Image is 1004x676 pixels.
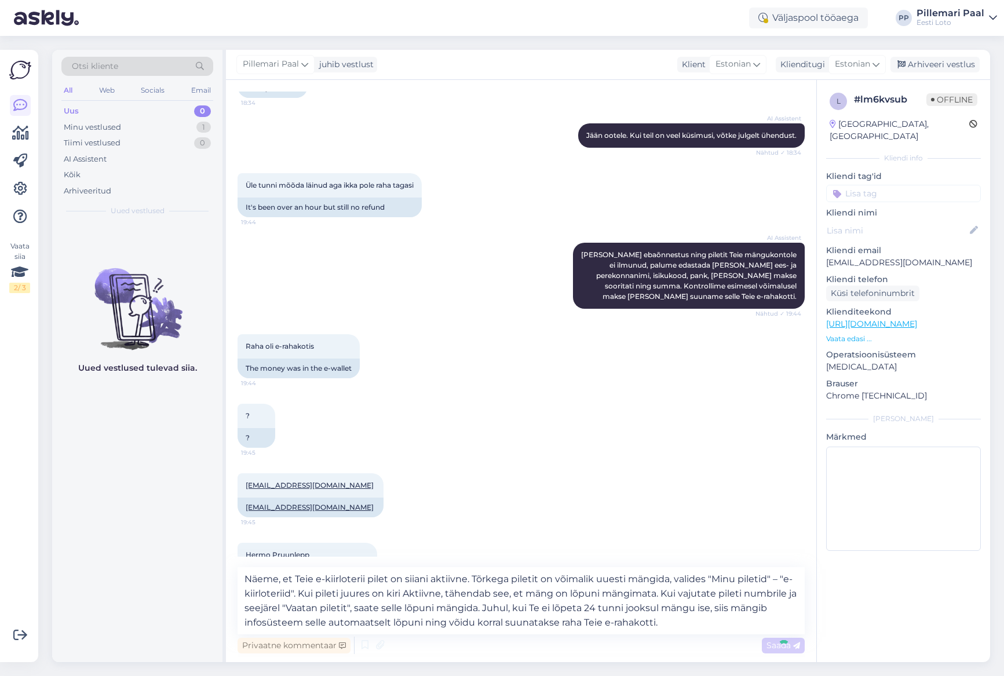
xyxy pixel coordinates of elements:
span: Üle tunni mõõda läinud aga ikka pole raha tagasi [246,181,414,189]
div: The money was in the e-wallet [238,359,360,378]
input: Lisa nimi [827,224,968,237]
div: Küsi telefoninumbrit [826,286,919,301]
span: 18:34 [241,98,284,107]
div: ? [238,428,275,448]
span: Pillemari Paal [243,58,299,71]
span: Jään ootele. Kui teil on veel küsimusi, võtke julgelt ühendust. [586,131,797,140]
div: Klienditugi [776,59,825,71]
div: Kliendi info [826,153,981,163]
p: Kliendi nimi [826,207,981,219]
div: Eesti Loto [917,18,984,27]
div: # lm6kvsub [854,93,926,107]
span: Raha oli e-rahakotis [246,342,314,350]
p: Chrome [TECHNICAL_ID] [826,390,981,402]
span: Nähtud ✓ 19:44 [755,309,801,318]
div: Socials [138,83,167,98]
input: Lisa tag [826,185,981,202]
div: Uus [64,105,79,117]
div: 1 [196,122,211,133]
span: Offline [926,93,977,106]
p: [MEDICAL_DATA] [826,361,981,373]
a: Pillemari PaalEesti Loto [917,9,997,27]
div: juhib vestlust [315,59,374,71]
div: All [61,83,75,98]
p: Märkmed [826,431,981,443]
a: [EMAIL_ADDRESS][DOMAIN_NAME] [246,503,374,511]
div: Väljaspool tööaega [749,8,868,28]
div: Vaata siia [9,241,30,293]
p: Operatsioonisüsteem [826,349,981,361]
span: 19:45 [241,448,284,457]
div: Tiimi vestlused [64,137,121,149]
span: AI Assistent [758,233,801,242]
p: Uued vestlused tulevad siia. [78,362,197,374]
div: It's been over an hour but still no refund [238,198,422,217]
span: Nähtud ✓ 18:34 [756,148,801,157]
a: [EMAIL_ADDRESS][DOMAIN_NAME] [246,481,374,489]
p: Kliendi email [826,244,981,257]
p: [EMAIL_ADDRESS][DOMAIN_NAME] [826,257,981,269]
div: AI Assistent [64,154,107,165]
span: 19:45 [241,518,284,527]
img: No chats [52,247,222,352]
div: 0 [194,137,211,149]
div: Web [97,83,117,98]
span: Uued vestlused [111,206,165,216]
div: [PERSON_NAME] [826,414,981,424]
div: Arhiveeri vestlus [890,57,980,72]
div: Kõik [64,169,81,181]
span: [PERSON_NAME] ebaõnnestus ning piletit Teie mängukontole ei ilmunud, palume edastada [PERSON_NAME... [581,250,798,301]
div: PP [896,10,912,26]
div: 0 [194,105,211,117]
span: 19:44 [241,379,284,388]
span: Hermo Pruunlepp [246,550,309,559]
span: Estonian [715,58,751,71]
img: Askly Logo [9,59,31,81]
span: 19:44 [241,218,284,226]
div: Email [189,83,213,98]
div: Klient [677,59,706,71]
p: Vaata edasi ... [826,334,981,344]
div: 2 / 3 [9,283,30,293]
div: [GEOGRAPHIC_DATA], [GEOGRAPHIC_DATA] [830,118,969,142]
span: Estonian [835,58,870,71]
p: Kliendi telefon [826,273,981,286]
div: Minu vestlused [64,122,121,133]
span: ? [246,411,250,420]
p: Klienditeekond [826,306,981,318]
div: Pillemari Paal [917,9,984,18]
span: l [837,97,841,105]
span: AI Assistent [758,114,801,123]
a: [URL][DOMAIN_NAME] [826,319,917,329]
p: Brauser [826,378,981,390]
span: Otsi kliente [72,60,118,72]
div: Arhiveeritud [64,185,111,197]
p: Kliendi tag'id [826,170,981,182]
